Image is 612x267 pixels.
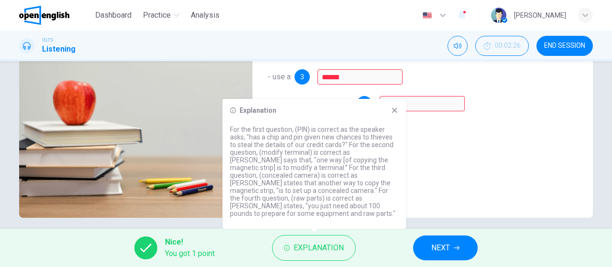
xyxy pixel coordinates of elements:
[300,74,304,80] span: 3
[475,36,529,56] div: Hide
[431,241,450,255] span: NEXT
[448,36,468,56] div: Mute
[294,241,344,255] span: Explanation
[268,72,291,81] span: - use a
[495,42,521,50] span: 00:02:26
[143,10,171,21] span: Practice
[95,10,131,21] span: Dashboard
[544,42,585,50] span: END SESSION
[421,12,433,19] img: en
[191,10,219,21] span: Analysis
[240,107,276,114] h6: Explanation
[230,126,398,217] p: For the first question, (PIN) is correct as the speaker asks, "has a chip and pin given new chanc...
[317,69,403,85] input: concealed camera;
[380,96,465,111] input: raw parts
[491,8,506,23] img: Profile picture
[165,236,215,248] span: Nice!
[42,43,76,55] h1: Listening
[19,6,69,25] img: OpenEnglish logo
[165,248,215,259] span: You got 1 point
[514,10,566,21] div: [PERSON_NAME]
[42,37,53,43] span: IELTS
